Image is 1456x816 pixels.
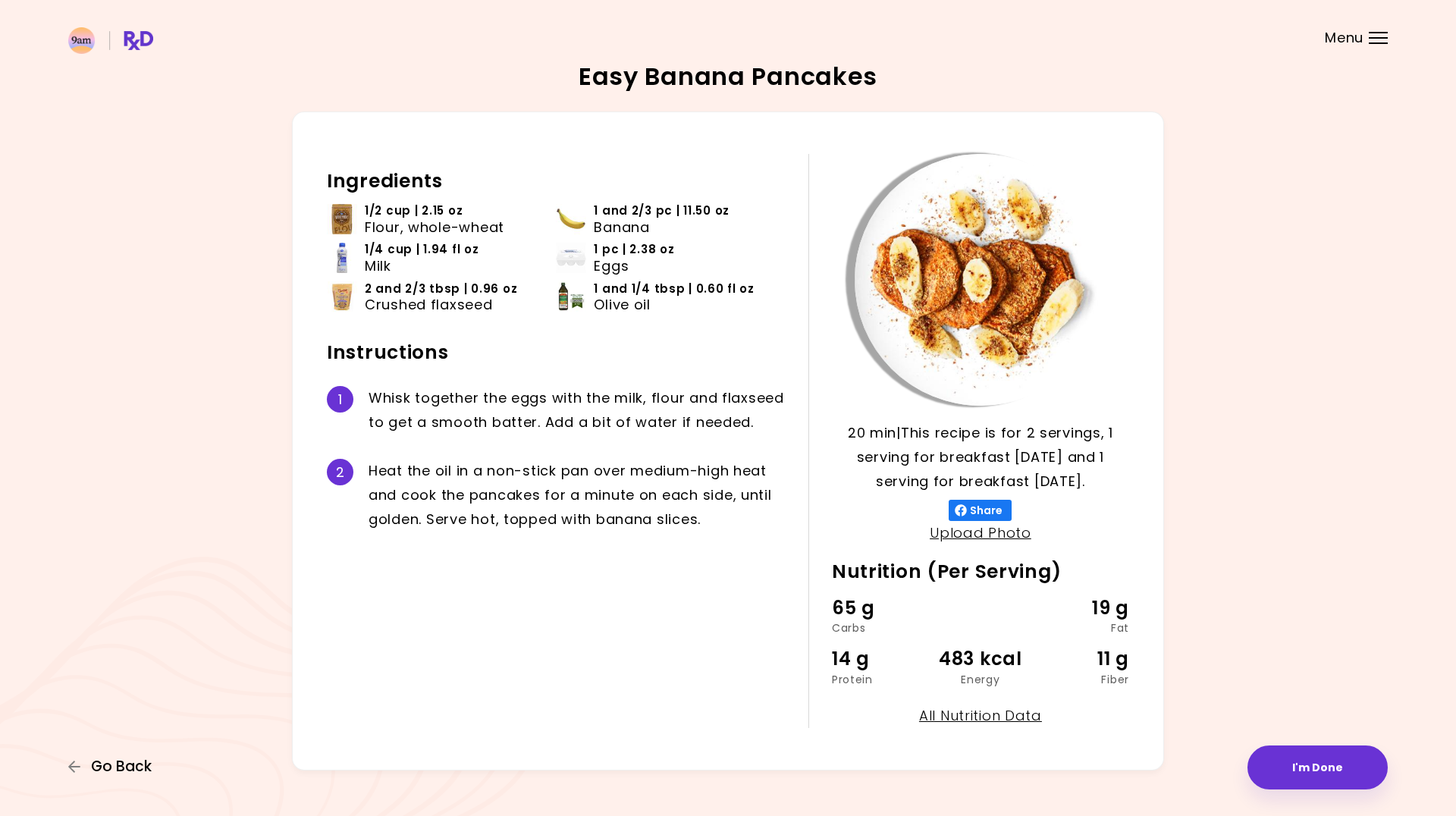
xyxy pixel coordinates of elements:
a: All Nutrition Data [919,706,1042,725]
button: Go Back [68,758,159,775]
div: 19 g [1030,594,1129,623]
img: RxDiet [68,27,153,54]
span: Banana [594,219,649,236]
span: 2 and 2/3 tbsp | 0.96 oz [365,281,517,297]
div: 11 g [1030,645,1129,673]
span: Eggs [594,258,629,275]
button: Share [949,500,1012,521]
div: 2 [327,459,353,485]
span: 1 and 2/3 pc | 11.50 oz [594,202,730,219]
div: Fiber [1030,674,1129,685]
div: 65 g [832,594,931,623]
h2: Instructions [327,341,786,365]
span: Share [967,504,1006,516]
span: 1 and 1/4 tbsp | 0.60 fl oz [594,281,754,297]
span: 1/2 cup | 2.15 oz [365,202,463,219]
span: Flour, whole-wheat [365,219,504,236]
div: Protein [832,674,931,685]
h2: Easy Banana Pancakes [579,64,877,89]
button: I'm Done [1247,745,1388,789]
div: 1 [327,386,353,413]
span: Go Back [91,758,152,775]
div: Fat [1030,623,1129,633]
span: Milk [365,258,391,275]
span: 1 pc | 2.38 oz [594,241,674,258]
a: Upload Photo [930,523,1031,542]
div: Carbs [832,623,931,633]
div: 14 g [832,645,931,673]
div: H e a t t h e o i l i n a n o n - s t i c k p a n o v e r m e d i u m - h i g h h e a t a n d c o... [369,459,786,532]
div: W h i s k t o g e t h e r t h e e g g s w i t h t h e m i l k , f l o u r a n d f l a x s e e d t... [369,386,786,435]
span: Menu [1325,31,1363,45]
div: Energy [931,674,1031,685]
h2: Nutrition (Per Serving) [832,560,1129,584]
span: 1/4 cup | 1.94 fl oz [365,241,479,258]
span: Crushed flaxseed [365,297,493,313]
p: 20 min | This recipe is for 2 servings, 1 serving for breakfast [DATE] and 1 serving for breakfas... [832,421,1129,494]
div: 483 kcal [931,645,1031,673]
span: Olive oil [594,297,650,313]
h2: Ingredients [327,169,786,193]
